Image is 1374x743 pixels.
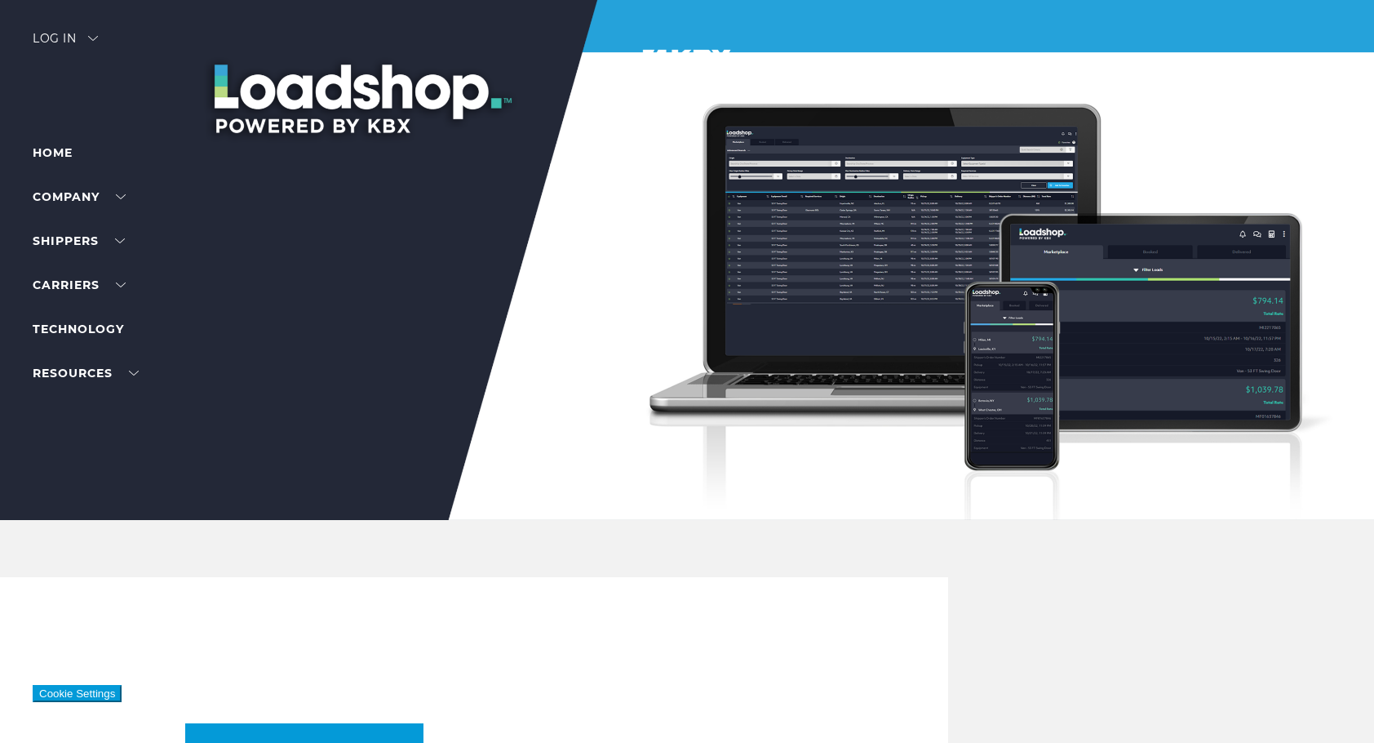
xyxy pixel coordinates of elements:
[33,322,124,336] a: Technology
[33,189,126,204] a: Company
[33,278,126,292] a: Carriers
[33,33,98,56] div: Log in
[33,145,73,160] a: Home
[626,33,748,105] img: kbx logo
[33,234,125,248] a: SHIPPERS
[33,685,122,702] button: Cookie Settings
[33,366,139,380] a: RESOURCES
[88,36,98,41] img: arrow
